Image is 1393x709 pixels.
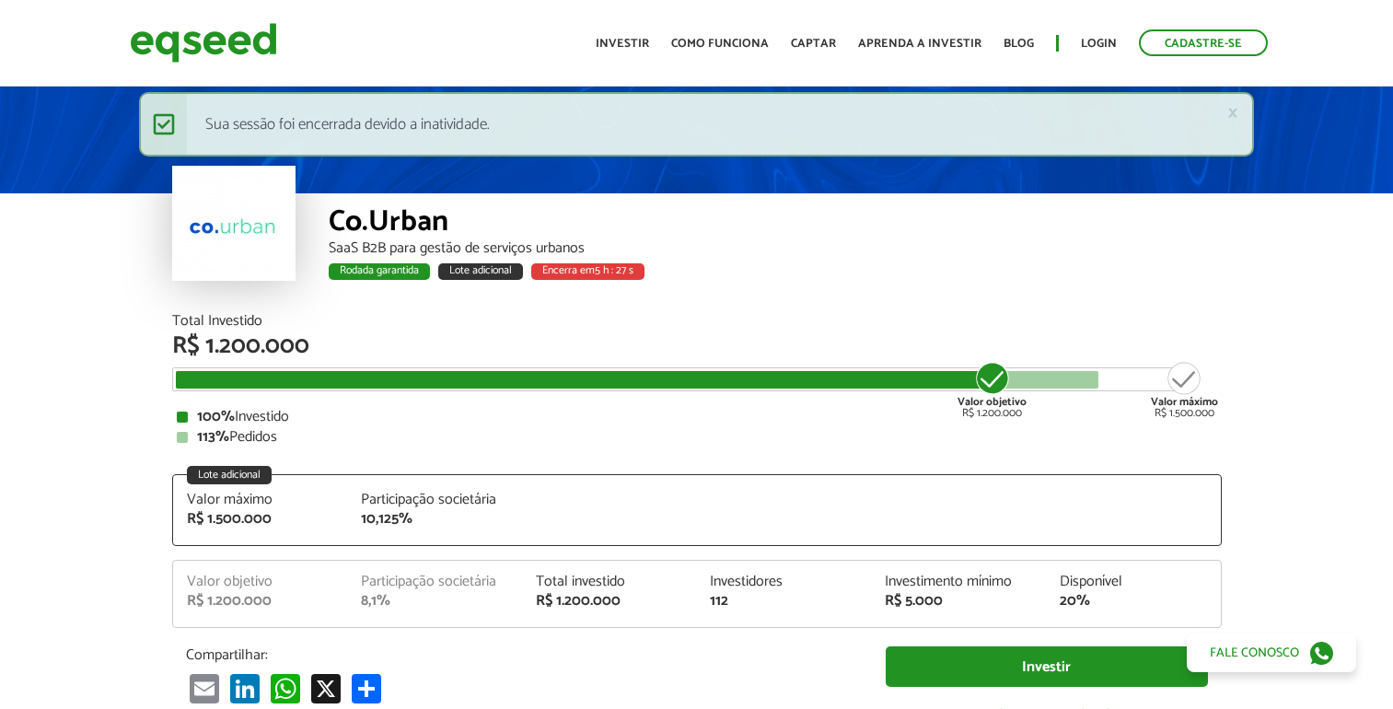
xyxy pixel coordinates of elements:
[139,92,1253,157] div: Sua sessão foi encerrada devido a inatividade.
[329,241,1222,256] div: SaaS B2B para gestão de serviços urbanos
[177,430,1217,445] div: Pedidos
[329,263,430,280] div: Rodada garantida
[791,38,836,50] a: Captar
[187,512,334,527] div: R$ 1.500.000
[1139,29,1268,56] a: Cadastre-se
[1151,360,1218,419] div: R$ 1.500.000
[1081,38,1117,50] a: Login
[958,360,1027,419] div: R$ 1.200.000
[710,594,857,609] div: 112
[187,493,334,507] div: Valor máximo
[329,207,1222,241] div: Co.Urban
[885,575,1032,589] div: Investimento mínimo
[187,575,334,589] div: Valor objetivo
[361,493,508,507] div: Participação societária
[536,594,683,609] div: R$ 1.200.000
[308,673,344,703] a: X
[197,424,229,449] strong: 113%
[1227,103,1238,122] a: ×
[596,38,649,50] a: Investir
[958,393,1027,411] strong: Valor objetivo
[1060,575,1207,589] div: Disponível
[710,575,857,589] div: Investidores
[1060,594,1207,609] div: 20%
[226,673,263,703] a: LinkedIn
[172,334,1222,358] div: R$ 1.200.000
[531,263,644,280] div: Encerra em
[438,263,523,280] div: Lote adicional
[267,673,304,703] a: WhatsApp
[172,314,1222,329] div: Total Investido
[886,646,1208,688] a: Investir
[858,38,981,50] a: Aprenda a investir
[348,673,385,703] a: Compartilhar
[361,594,508,609] div: 8,1%
[186,673,223,703] a: Email
[1004,38,1034,50] a: Blog
[536,575,683,589] div: Total investido
[1151,393,1218,411] strong: Valor máximo
[186,646,858,664] p: Compartilhar:
[177,410,1217,424] div: Investido
[187,594,334,609] div: R$ 1.200.000
[1187,633,1356,672] a: Fale conosco
[885,594,1032,609] div: R$ 5.000
[595,262,633,279] span: 5 h : 27 s
[361,512,508,527] div: 10,125%
[197,404,235,429] strong: 100%
[361,575,508,589] div: Participação societária
[187,466,272,484] div: Lote adicional
[130,18,277,67] img: EqSeed
[671,38,769,50] a: Como funciona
